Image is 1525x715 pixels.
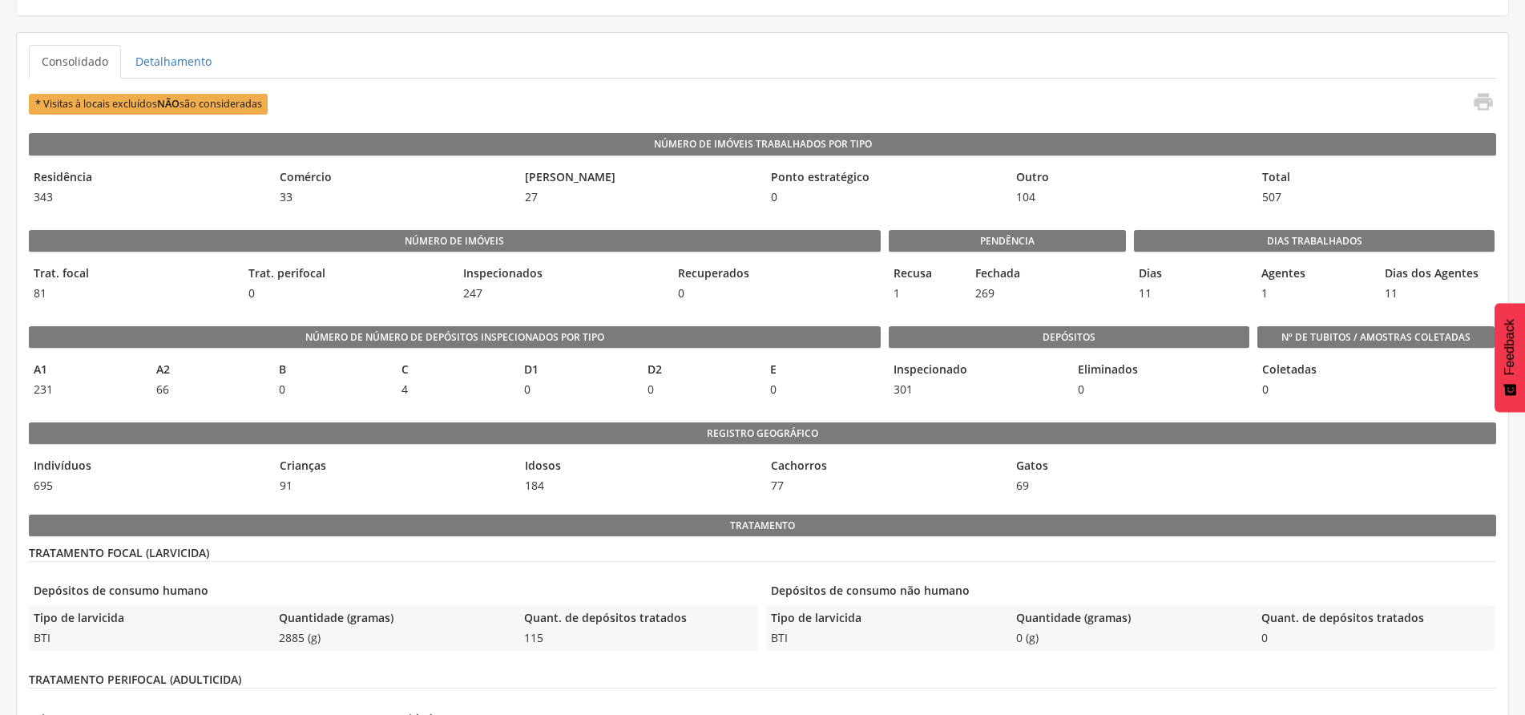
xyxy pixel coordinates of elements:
[1257,382,1270,398] span: 0
[1134,285,1249,301] span: 11
[397,362,511,380] legend: C
[275,458,513,476] legend: Crianças
[643,382,757,398] span: 0
[889,362,1065,380] legend: Inspecionado
[1011,169,1249,188] legend: Outro
[151,362,266,380] legend: A2
[766,478,1004,494] span: 77
[1257,265,1371,284] legend: Agentes
[889,265,962,284] legend: Recusa
[29,326,881,349] legend: Número de Número de Depósitos Inspecionados por Tipo
[244,285,450,301] span: 0
[889,382,1065,398] span: 301
[1257,285,1371,301] span: 1
[1257,189,1495,205] span: 507
[766,169,1004,188] legend: Ponto estratégico
[275,189,513,205] span: 33
[29,169,267,188] legend: Residência
[1073,362,1249,380] legend: Eliminados
[29,189,267,205] span: 343
[1257,630,1494,646] span: 0
[274,630,511,646] span: 2885 (g)
[519,362,634,380] legend: D1
[29,458,267,476] legend: Indivíduos
[970,285,1044,301] span: 269
[29,285,236,301] span: 81
[29,382,143,398] span: 231
[1011,458,1249,476] legend: Gatos
[151,382,266,398] span: 66
[1380,265,1495,284] legend: Dias dos Agentes
[765,382,880,398] span: 0
[766,189,1004,205] span: 0
[274,610,511,628] legend: Quantidade (gramas)
[397,382,511,398] span: 4
[1073,382,1249,398] span: 0
[29,45,121,79] a: Consolidado
[29,362,143,380] legend: A1
[519,630,756,646] span: 115
[1380,285,1495,301] span: 11
[673,265,880,284] legend: Recuperados
[29,94,268,114] span: * Visitas à locais excluídos são consideradas
[1257,169,1495,188] legend: Total
[458,285,665,301] span: 247
[643,362,757,380] legend: D2
[29,583,758,601] legend: Depósitos de consumo humano
[1134,230,1495,252] legend: Dias Trabalhados
[29,630,266,646] span: BTI
[889,326,1249,349] legend: Depósitos
[1011,610,1249,628] legend: Quantidade (gramas)
[1011,630,1249,646] span: 0 (g)
[1134,265,1249,284] legend: Dias
[1462,91,1495,117] a: 
[1472,91,1495,113] i: 
[1011,478,1249,494] span: 69
[1011,189,1249,205] span: 104
[889,230,1127,252] legend: Pendência
[1257,362,1270,380] legend: Coletadas
[889,285,962,301] span: 1
[1257,326,1495,349] legend: Nº de Tubitos / Amostras coletadas
[29,545,1496,562] legend: TRATAMENTO FOCAL (LARVICIDA)
[157,97,180,111] b: NÃO
[458,265,665,284] legend: Inspecionados
[29,230,881,252] legend: Número de imóveis
[765,362,880,380] legend: E
[1257,610,1494,628] legend: Quant. de depósitos tratados
[244,265,450,284] legend: Trat. perifocal
[274,362,389,380] legend: B
[520,478,758,494] span: 184
[29,265,236,284] legend: Trat. focal
[520,458,758,476] legend: Idosos
[29,478,267,494] span: 695
[29,515,1496,537] legend: Tratamento
[29,422,1496,445] legend: Registro geográfico
[29,610,266,628] legend: Tipo de larvicida
[519,610,756,628] legend: Quant. de depósitos tratados
[275,478,513,494] span: 91
[970,265,1044,284] legend: Fechada
[520,169,758,188] legend: [PERSON_NAME]
[29,133,1496,156] legend: Número de Imóveis Trabalhados por Tipo
[519,382,634,398] span: 0
[29,672,1496,689] legend: TRATAMENTO PERIFOCAL (ADULTICIDA)
[275,169,513,188] legend: Comércio
[766,583,1495,601] legend: Depósitos de consumo não humano
[520,189,758,205] span: 27
[766,610,1003,628] legend: Tipo de larvicida
[766,630,1003,646] span: BTI
[1503,319,1517,375] span: Feedback
[673,285,880,301] span: 0
[123,45,224,79] a: Detalhamento
[766,458,1004,476] legend: Cachorros
[1495,303,1525,412] button: Feedback - Mostrar pesquisa
[274,382,389,398] span: 0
